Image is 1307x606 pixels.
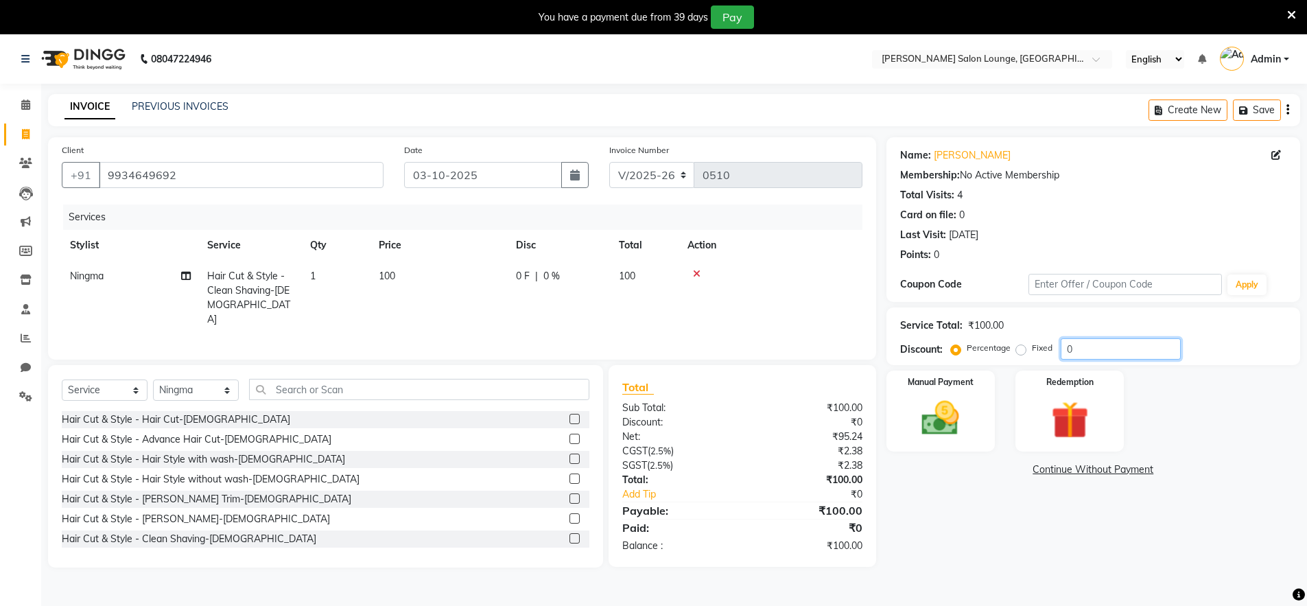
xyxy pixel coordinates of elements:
div: Membership: [900,168,960,183]
a: [PERSON_NAME] [934,148,1011,163]
div: Payable: [612,502,742,519]
label: Client [62,144,84,156]
div: Hair Cut & Style - Clean Shaving-[DEMOGRAPHIC_DATA] [62,532,316,546]
button: +91 [62,162,100,188]
div: Services [63,205,873,230]
div: You have a payment due from 39 days [539,10,708,25]
div: 0 [959,208,965,222]
div: Hair Cut & Style - [PERSON_NAME] Trim-[DEMOGRAPHIC_DATA] [62,492,351,506]
img: Admin [1220,47,1244,71]
div: Last Visit: [900,228,946,242]
span: 100 [619,270,635,282]
label: Manual Payment [908,376,974,388]
span: 0 F [516,269,530,283]
input: Search by Name/Mobile/Email/Code [99,162,384,188]
span: 0 % [543,269,560,283]
div: Hair Cut & Style - Advance Hair Cut-[DEMOGRAPHIC_DATA] [62,432,331,447]
span: 100 [379,270,395,282]
div: Balance : [612,539,742,553]
div: Coupon Code [900,277,1029,292]
div: No Active Membership [900,168,1286,183]
div: 0 [934,248,939,262]
div: Hair Cut & Style - Hair Style with wash-[DEMOGRAPHIC_DATA] [62,452,345,467]
div: Card on file: [900,208,956,222]
th: Service [199,230,302,261]
a: Add Tip [612,487,764,502]
th: Price [370,230,508,261]
span: Total [622,380,654,395]
span: 2.5% [650,460,670,471]
span: 2.5% [650,445,671,456]
label: Fixed [1032,342,1052,354]
th: Qty [302,230,370,261]
div: Hair Cut & Style - Hair Style without wash-[DEMOGRAPHIC_DATA] [62,472,360,487]
div: ₹95.24 [742,430,873,444]
input: Enter Offer / Coupon Code [1028,274,1222,295]
div: Total Visits: [900,188,954,202]
span: | [535,269,538,283]
div: Net: [612,430,742,444]
img: _cash.svg [910,397,971,440]
div: Total: [612,473,742,487]
div: ( ) [612,458,742,473]
button: Create New [1149,100,1227,121]
th: Total [611,230,679,261]
div: [DATE] [949,228,978,242]
div: ₹100.00 [742,539,873,553]
a: PREVIOUS INVOICES [132,100,228,113]
label: Percentage [967,342,1011,354]
div: ₹0 [742,415,873,430]
div: ₹100.00 [742,401,873,415]
div: ( ) [612,444,742,458]
th: Action [679,230,862,261]
label: Redemption [1046,376,1094,388]
button: Apply [1227,275,1267,295]
input: Search or Scan [249,379,589,400]
div: Name: [900,148,931,163]
div: ₹0 [764,487,873,502]
img: _gift.svg [1039,397,1100,443]
div: Hair Cut & Style - [PERSON_NAME]-[DEMOGRAPHIC_DATA] [62,512,330,526]
div: ₹100.00 [968,318,1004,333]
span: Admin [1251,52,1281,67]
div: ₹2.38 [742,458,873,473]
div: Discount: [612,415,742,430]
button: Pay [711,5,754,29]
div: Hair Cut & Style - Hair Cut-[DEMOGRAPHIC_DATA] [62,412,290,427]
div: Sub Total: [612,401,742,415]
span: CGST [622,445,648,457]
img: logo [35,40,129,78]
div: Service Total: [900,318,963,333]
a: INVOICE [64,95,115,119]
div: Points: [900,248,931,262]
div: ₹0 [742,520,873,536]
button: Save [1233,100,1281,121]
div: 4 [957,188,963,202]
a: Continue Without Payment [889,463,1297,477]
span: 1 [310,270,316,282]
span: Ningma [70,270,104,282]
b: 08047224946 [151,40,211,78]
div: Paid: [612,520,742,536]
div: ₹100.00 [742,502,873,519]
label: Date [404,144,423,156]
div: ₹100.00 [742,473,873,487]
th: Stylist [62,230,199,261]
div: Discount: [900,342,943,357]
span: Hair Cut & Style - Clean Shaving-[DEMOGRAPHIC_DATA] [207,270,290,325]
div: ₹2.38 [742,444,873,458]
span: SGST [622,459,647,471]
label: Invoice Number [609,144,669,156]
th: Disc [508,230,611,261]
